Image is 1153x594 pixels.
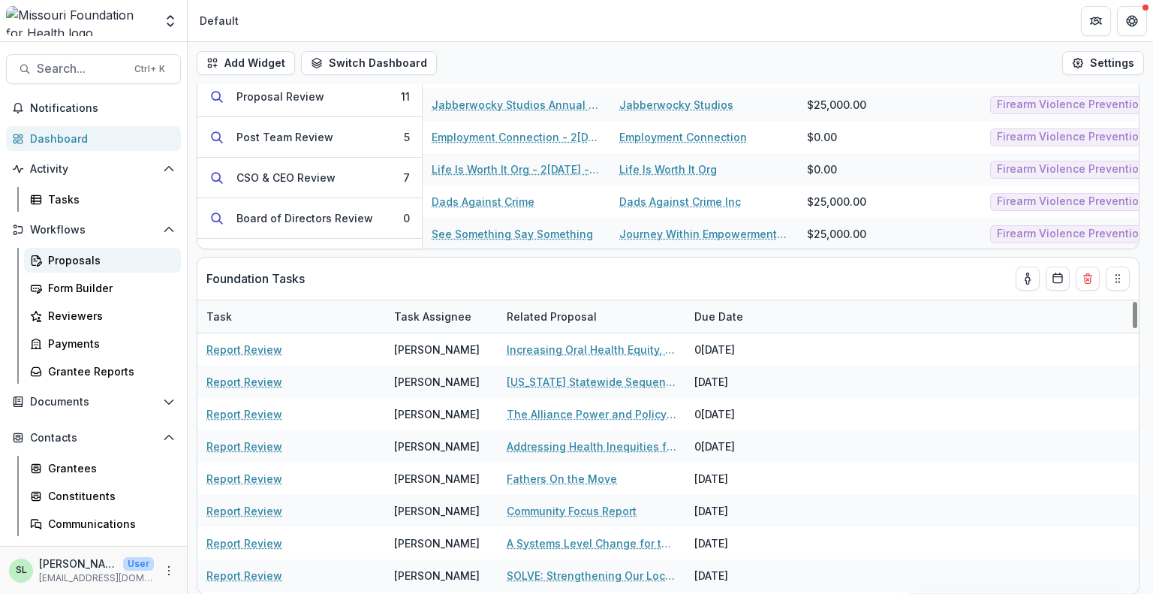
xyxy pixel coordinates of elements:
[394,503,480,519] div: [PERSON_NAME]
[685,366,798,398] div: [DATE]
[507,374,676,390] a: [US_STATE] Statewide Sequential Intercept Model (SIM) Collaboration
[507,342,676,357] a: Increasing Oral Health Equity, Increasing Dental Participation in MO HealthNet
[30,396,157,409] span: Documents
[1117,6,1147,36] button: Get Help
[6,218,181,242] button: Open Workflows
[160,562,178,580] button: More
[432,129,601,145] a: Employment Connection - 2[DATE] - 2[DATE] Supporting Grassroots Efforts and Capacity to Address F...
[48,280,169,296] div: Form Builder
[200,13,239,29] div: Default
[6,126,181,151] a: Dashboard
[197,51,295,75] button: Add Widget
[24,359,181,384] a: Grantee Reports
[37,62,125,76] span: Search...
[432,194,534,210] a: Dads Against Crime
[685,398,798,430] div: 0[DATE]
[48,252,169,268] div: Proposals
[48,336,169,351] div: Payments
[507,439,676,454] a: Addressing Health Inequities for Patients with [MEDICAL_DATA] by Providing Comprehensive Services
[206,342,282,357] a: Report Review
[807,194,866,210] span: $25,000.00
[24,511,181,536] a: Communications
[39,556,117,571] p: [PERSON_NAME]
[206,568,282,583] a: Report Review
[301,51,437,75] button: Switch Dashboard
[197,198,422,239] button: Board of Directors Review0
[39,571,154,585] p: [EMAIL_ADDRESS][DOMAIN_NAME]
[197,77,422,117] button: Proposal Review11
[1046,267,1070,291] button: Calendar
[507,568,676,583] a: SOLVE: Strengthening Our Local Voices to End Firearm Violence
[30,131,169,146] div: Dashboard
[236,129,333,145] div: Post Team Review
[394,406,480,422] div: [PERSON_NAME]
[619,129,747,145] a: Employment Connection
[160,6,181,36] button: Open entity switcher
[1016,267,1040,291] button: toggle-assigned-to-me
[507,471,617,487] a: Fathers On the Move
[6,6,154,36] img: Missouri Foundation for Health logo
[24,303,181,328] a: Reviewers
[404,129,410,145] div: 5
[24,187,181,212] a: Tasks
[24,276,181,300] a: Form Builder
[6,390,181,414] button: Open Documents
[685,300,798,333] div: Due Date
[1081,6,1111,36] button: Partners
[394,471,480,487] div: [PERSON_NAME]
[206,503,282,519] a: Report Review
[24,484,181,508] a: Constituents
[394,374,480,390] div: [PERSON_NAME]
[403,210,410,226] div: 0
[48,460,169,476] div: Grantees
[236,170,336,185] div: CSO & CEO Review
[394,568,480,583] div: [PERSON_NAME]
[432,161,601,177] a: Life Is Worth It Org - 2[DATE] - 2[DATE] Supporting Grassroots Efforts and Capacity to Address Fi...
[206,374,282,390] a: Report Review
[685,463,798,495] div: [DATE]
[498,300,685,333] div: Related Proposal
[807,97,866,113] span: $25,000.00
[30,432,157,445] span: Contacts
[123,557,154,571] p: User
[197,300,385,333] div: Task
[24,248,181,273] a: Proposals
[685,495,798,527] div: [DATE]
[236,210,373,226] div: Board of Directors Review
[394,439,480,454] div: [PERSON_NAME]
[394,342,480,357] div: [PERSON_NAME]
[24,331,181,356] a: Payments
[1106,267,1130,291] button: Drag
[432,97,601,113] a: Jabberwocky Studios Annual Arts and STEAM Education 2[DATE]2[DATE]
[507,406,676,422] a: The Alliance Power and Policy Action (PPAG)
[48,363,169,379] div: Grantee Reports
[1062,51,1144,75] button: Settings
[48,191,169,207] div: Tasks
[236,89,324,104] div: Proposal Review
[619,226,789,242] a: Journey Within Empowerment Center
[385,309,480,324] div: Task Assignee
[206,471,282,487] a: Report Review
[24,456,181,481] a: Grantees
[507,535,676,551] a: A Systems Level Change for the Reduction of [MEDICAL_DATA] Health Hazards in [US_STATE]
[685,309,752,324] div: Due Date
[385,300,498,333] div: Task Assignee
[498,309,606,324] div: Related Proposal
[1076,267,1100,291] button: Delete card
[206,270,305,288] p: Foundation Tasks
[197,158,422,198] button: CSO & CEO Review7
[685,559,798,592] div: [DATE]
[807,226,866,242] span: $25,000.00
[401,89,410,104] div: 11
[30,224,157,237] span: Workflows
[685,527,798,559] div: [DATE]
[206,439,282,454] a: Report Review
[807,129,837,145] span: $0.00
[685,333,798,366] div: 0[DATE]
[131,61,168,77] div: Ctrl + K
[16,565,27,575] div: Sada Lindsey
[206,535,282,551] a: Report Review
[48,308,169,324] div: Reviewers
